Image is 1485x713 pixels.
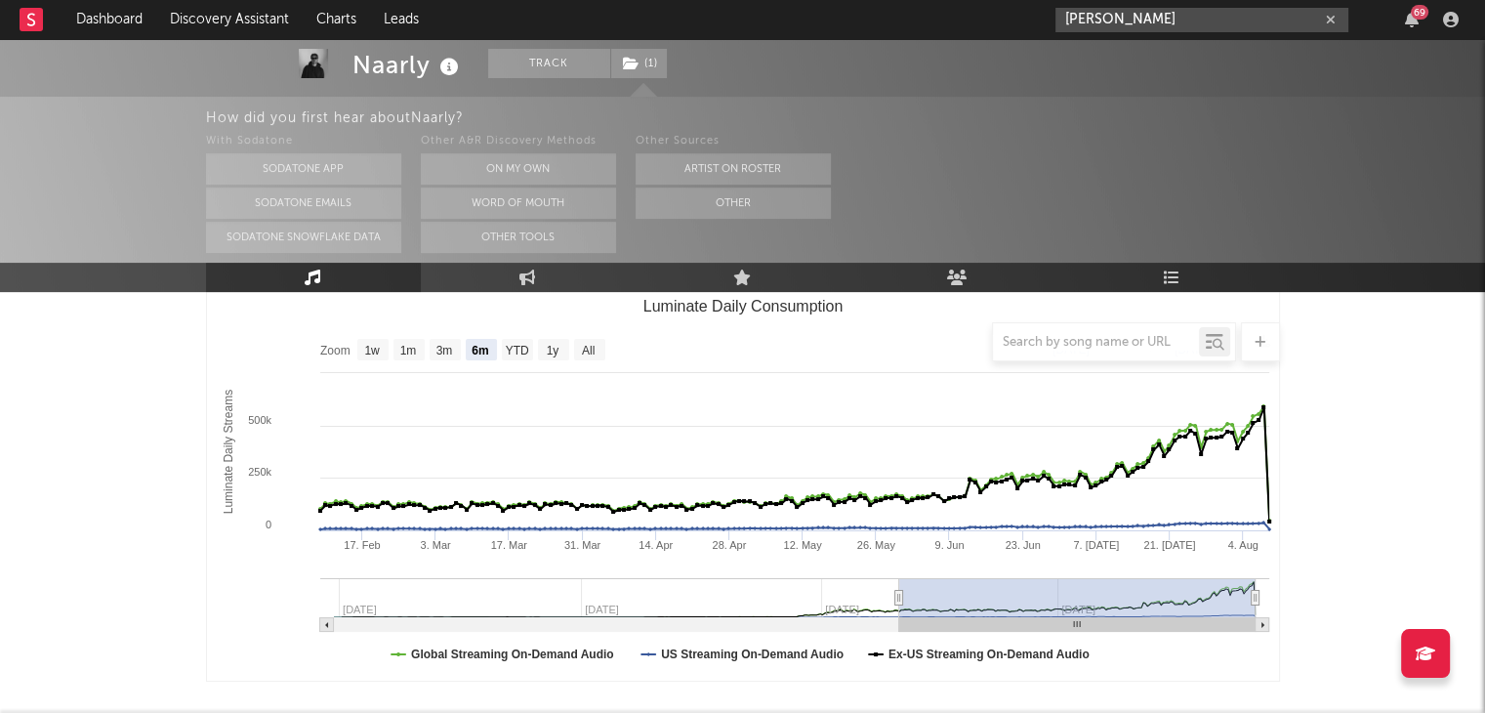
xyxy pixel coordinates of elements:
[248,414,271,426] text: 500k
[856,539,895,551] text: 26. May
[1073,539,1119,551] text: 7. [DATE]
[206,222,401,253] button: Sodatone Snowflake Data
[344,539,380,551] text: 17. Feb
[1411,5,1428,20] div: 69
[490,539,527,551] text: 17. Mar
[248,466,271,478] text: 250k
[207,290,1279,681] svg: Luminate Daily Consumption
[1143,539,1195,551] text: 21. [DATE]
[206,188,401,219] button: Sodatone Emails
[1055,8,1348,32] input: Search for artists
[642,298,843,315] text: Luminate Daily Consumption
[1005,539,1040,551] text: 23. Jun
[411,648,614,661] text: Global Streaming On-Demand Audio
[887,648,1089,661] text: Ex-US Streaming On-Demand Audio
[783,539,822,551] text: 12. May
[420,539,451,551] text: 3. Mar
[934,539,964,551] text: 9. Jun
[563,539,600,551] text: 31. Mar
[421,130,616,153] div: Other A&R Discovery Methods
[661,648,844,661] text: US Streaming On-Demand Audio
[610,49,668,78] span: ( 1 )
[221,390,234,514] text: Luminate Daily Streams
[206,130,401,153] div: With Sodatone
[206,153,401,185] button: Sodatone App
[993,335,1199,351] input: Search by song name or URL
[639,539,673,551] text: 14. Apr
[636,188,831,219] button: Other
[421,153,616,185] button: On My Own
[488,49,610,78] button: Track
[352,49,464,81] div: Naarly
[421,188,616,219] button: Word Of Mouth
[1405,12,1419,27] button: 69
[1227,539,1258,551] text: 4. Aug
[265,519,270,530] text: 0
[636,130,831,153] div: Other Sources
[421,222,616,253] button: Other Tools
[611,49,667,78] button: (1)
[712,539,746,551] text: 28. Apr
[636,153,831,185] button: Artist on Roster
